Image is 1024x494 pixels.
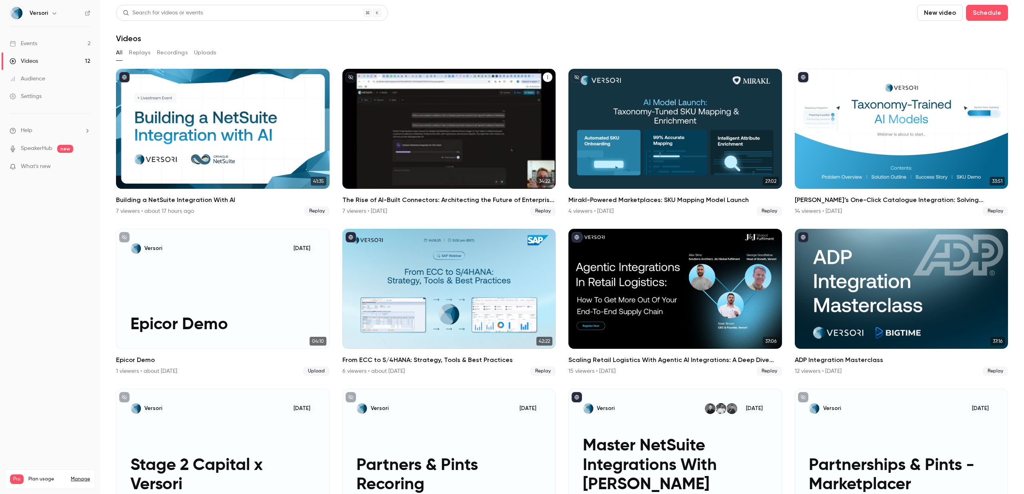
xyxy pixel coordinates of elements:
[809,403,820,414] img: Partnerships & Pints - Marketplacer
[81,163,90,170] iframe: Noticeable Trigger
[597,405,615,412] p: Versori
[289,403,315,414] span: [DATE]
[57,145,73,153] span: new
[342,355,556,365] h2: From ECC to S/4HANA: Strategy, Tools & Best Practices
[342,69,556,216] li: The Rise of AI-Built Connectors: Architecting the Future of Enterprise Integration
[342,207,387,215] div: 7 viewers • [DATE]
[356,403,367,414] img: Partners & Pints Recoring
[310,337,326,346] span: 04:10
[144,405,162,412] p: Versori
[795,69,1008,216] li: Versori’s One-Click Catalogue Integration: Solving Marketplace Data Challenges at Scale
[990,177,1005,186] span: 33:51
[983,206,1008,216] span: Replay
[10,474,24,484] span: Pro
[194,46,216,59] button: Uploads
[71,476,90,482] a: Manage
[116,207,194,215] div: 7 viewers • about 17 hours ago
[346,232,356,242] button: published
[119,392,130,402] button: unpublished
[990,337,1005,346] span: 37:16
[304,206,330,216] span: Replay
[568,69,782,216] li: Mirakl-Powered Marketplaces: SKU Mapping Model Launch
[568,195,782,205] h2: Mirakl-Powered Marketplaces: SKU Mapping Model Launch
[823,405,841,412] p: Versori
[130,403,141,414] img: Stage 2 Capital x Versori
[536,337,552,346] span: 42:22
[795,229,1008,376] a: 37:16ADP Integration Masterclass12 viewers • [DATE]Replay
[10,40,37,48] div: Events
[21,162,51,171] span: What's new
[130,243,141,254] img: Epicor Demo
[798,72,808,82] button: published
[342,69,556,216] a: 34:22The Rise of AI-Built Connectors: Architecting the Future of Enterprise Integration7 viewers ...
[119,232,130,242] button: unpublished
[515,403,541,414] span: [DATE]
[530,366,556,376] span: Replay
[116,5,1008,489] section: Videos
[116,69,330,216] li: Building a NetSuite Integration With AI
[10,75,45,83] div: Audience
[763,337,779,346] span: 37:06
[530,206,556,216] span: Replay
[342,367,405,375] div: 6 viewers • about [DATE]
[119,72,130,82] button: published
[795,69,1008,216] a: 33:51[PERSON_NAME]’s One-Click Catalogue Integration: Solving Marketplace Data Challenges at Scal...
[116,355,330,365] h2: Epicor Demo
[123,9,203,17] div: Search for videos or events
[289,243,315,254] span: [DATE]
[10,126,90,135] li: help-dropdown-opener
[536,177,552,186] span: 34:22
[28,476,66,482] span: Plan usage
[129,46,150,59] button: Replays
[10,92,42,100] div: Settings
[572,392,582,402] button: published
[116,367,177,375] div: 1 viewers • about [DATE]
[116,229,330,376] li: Epicor Demo
[116,229,330,376] a: Epicor DemoVersori[DATE]Epicor Demo04:10Epicor Demo1 viewers • about [DATE]Upload
[568,367,616,375] div: 15 viewers • [DATE]
[568,355,782,365] h2: Scaling Retail Logistics With Agentic AI Integrations: A Deep Dive With J&J Global
[342,195,556,205] h2: The Rise of AI-Built Connectors: Architecting the Future of Enterprise Integration
[10,7,23,20] img: Versori
[968,403,994,414] span: [DATE]
[303,366,330,376] span: Upload
[757,366,782,376] span: Replay
[795,195,1008,205] h2: [PERSON_NAME]’s One-Click Catalogue Integration: Solving Marketplace Data Challenges at Scale
[795,207,842,215] div: 14 viewers • [DATE]
[917,5,963,21] button: New video
[983,366,1008,376] span: Replay
[21,126,32,135] span: Help
[572,72,582,82] button: unpublished
[346,392,356,402] button: unpublished
[568,69,782,216] a: 27:02Mirakl-Powered Marketplaces: SKU Mapping Model Launch4 viewers • [DATE]Replay
[30,9,48,17] h6: Versori
[572,232,582,242] button: published
[130,315,315,334] p: Epicor Demo
[795,229,1008,376] li: ADP Integration Masterclass
[795,367,842,375] div: 12 viewers • [DATE]
[311,177,326,186] span: 41:35
[116,46,122,59] button: All
[795,355,1008,365] h2: ADP Integration Masterclass
[371,405,389,412] p: Versori
[757,206,782,216] span: Replay
[583,403,594,414] img: Master NetSuite Integrations With Versori
[10,57,38,65] div: Videos
[568,229,782,376] li: Scaling Retail Logistics With Agentic AI Integrations: A Deep Dive With J&J Global
[966,5,1008,21] button: Schedule
[116,34,141,43] h1: Videos
[116,195,330,205] h2: Building a NetSuite Integration With AI
[21,144,52,153] a: SpeakerHub
[116,69,330,216] a: 41:35Building a NetSuite Integration With AI7 viewers • about 17 hours agoReplay
[763,177,779,186] span: 27:02
[798,232,808,242] button: published
[342,229,556,376] li: From ECC to S/4HANA: Strategy, Tools & Best Practices
[342,229,556,376] a: 42:22From ECC to S/4HANA: Strategy, Tools & Best Practices6 viewers • about [DATE]Replay
[157,46,188,59] button: Recordings
[144,245,162,252] p: Versori
[568,207,614,215] div: 4 viewers • [DATE]
[716,403,726,414] img: Sean Brown
[726,403,737,414] img: Maureen Johnson
[568,229,782,376] a: 37:06Scaling Retail Logistics With Agentic AI Integrations: A Deep Dive With J&J Global15 viewers...
[346,72,356,82] button: unpublished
